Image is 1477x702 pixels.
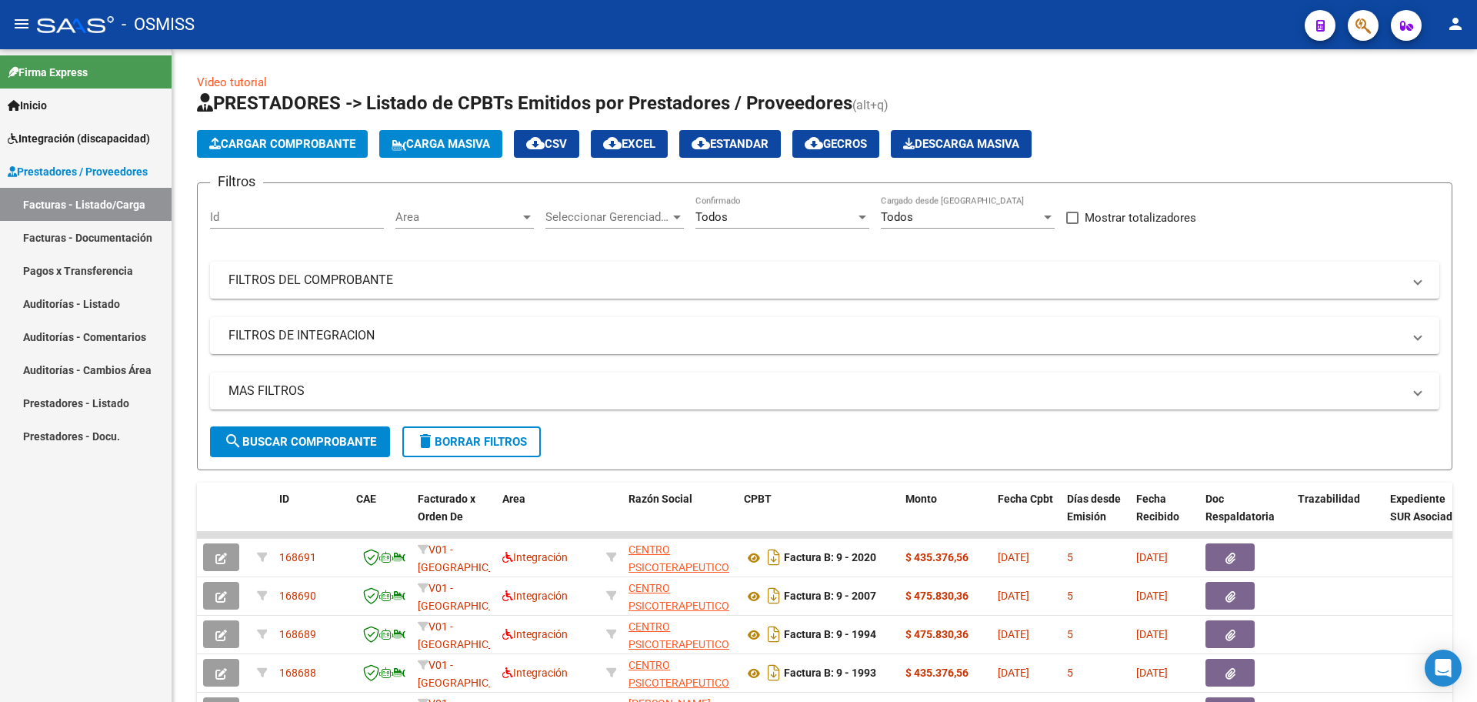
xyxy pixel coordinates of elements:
[628,541,732,573] div: 30712040145
[416,432,435,450] mat-icon: delete
[279,590,316,602] span: 168690
[852,98,889,112] span: (alt+q)
[764,622,784,647] i: Descargar documento
[679,130,781,158] button: Estandar
[1446,15,1465,33] mat-icon: person
[784,629,876,641] strong: Factura B: 9 - 1994
[998,551,1029,563] span: [DATE]
[514,130,579,158] button: CSV
[210,426,390,457] button: Buscar Comprobante
[1425,650,1462,687] div: Open Intercom Messenger
[8,130,150,147] span: Integración (discapacidad)
[8,64,88,81] span: Firma Express
[628,657,732,689] div: 30712040145
[8,97,47,114] span: Inicio
[8,163,148,180] span: Prestadores / Proveedores
[603,137,655,151] span: EXCEL
[784,552,876,564] strong: Factura B: 9 - 2020
[998,628,1029,640] span: [DATE]
[197,75,267,89] a: Video tutorial
[628,543,732,608] span: CENTRO PSICOTERAPEUTICO [GEOGRAPHIC_DATA] S.A
[122,8,195,42] span: - OSMISS
[279,628,316,640] span: 168689
[210,171,263,192] h3: Filtros
[591,130,668,158] button: EXCEL
[210,373,1439,409] mat-expansion-panel-header: MAS FILTROS
[496,483,600,550] datatable-header-cell: Area
[1067,667,1073,679] span: 5
[1085,209,1196,227] span: Mostrar totalizadores
[905,551,969,563] strong: $ 435.376,56
[1067,551,1073,563] span: 5
[998,493,1053,505] span: Fecha Cpbt
[628,618,732,650] div: 30712040145
[905,667,969,679] strong: $ 435.376,56
[905,493,937,505] span: Monto
[628,582,732,647] span: CENTRO PSICOTERAPEUTICO [GEOGRAPHIC_DATA] S.A
[1384,483,1469,550] datatable-header-cell: Expediente SUR Asociado
[903,137,1019,151] span: Descarga Masiva
[356,493,376,505] span: CAE
[1292,483,1384,550] datatable-header-cell: Trazabilidad
[1130,483,1199,550] datatable-header-cell: Fecha Recibido
[1136,493,1179,523] span: Fecha Recibido
[603,134,622,152] mat-icon: cloud_download
[905,628,969,640] strong: $ 475.830,36
[379,130,502,158] button: Carga Masiva
[792,130,879,158] button: Gecros
[197,130,368,158] button: Cargar Comprobante
[197,92,852,114] span: PRESTADORES -> Listado de CPBTs Emitidos por Prestadores / Proveedores
[279,493,289,505] span: ID
[891,130,1032,158] button: Descarga Masiva
[692,134,710,152] mat-icon: cloud_download
[526,137,567,151] span: CSV
[12,15,31,33] mat-icon: menu
[279,551,316,563] span: 168691
[628,620,732,685] span: CENTRO PSICOTERAPEUTICO [GEOGRAPHIC_DATA] S.A
[1067,493,1121,523] span: Días desde Emisión
[395,210,520,224] span: Area
[1136,551,1168,563] span: [DATE]
[764,583,784,608] i: Descargar documento
[1136,628,1168,640] span: [DATE]
[764,545,784,570] i: Descargar documento
[622,483,738,550] datatable-header-cell: Razón Social
[881,210,913,224] span: Todos
[416,435,527,449] span: Borrar Filtros
[273,483,350,550] datatable-header-cell: ID
[764,660,784,685] i: Descargar documento
[1199,483,1292,550] datatable-header-cell: Doc Respaldatoria
[784,667,876,680] strong: Factura B: 9 - 1993
[1298,493,1360,505] span: Trazabilidad
[805,137,867,151] span: Gecros
[628,580,732,612] div: 30712040145
[905,590,969,602] strong: $ 475.830,36
[210,317,1439,354] mat-expansion-panel-header: FILTROS DE INTEGRACION
[1390,493,1459,523] span: Expediente SUR Asociado
[1067,590,1073,602] span: 5
[1061,483,1130,550] datatable-header-cell: Días desde Emisión
[1136,667,1168,679] span: [DATE]
[1136,590,1168,602] span: [DATE]
[784,590,876,603] strong: Factura B: 9 - 2007
[502,667,568,679] span: Integración
[744,493,772,505] span: CPBT
[805,134,823,152] mat-icon: cloud_download
[402,426,541,457] button: Borrar Filtros
[899,483,992,550] datatable-header-cell: Monto
[628,493,692,505] span: Razón Social
[209,137,355,151] span: Cargar Comprobante
[545,210,670,224] span: Seleccionar Gerenciador
[992,483,1061,550] datatable-header-cell: Fecha Cpbt
[695,210,728,224] span: Todos
[224,432,242,450] mat-icon: search
[502,628,568,640] span: Integración
[210,262,1439,299] mat-expansion-panel-header: FILTROS DEL COMPROBANTE
[998,667,1029,679] span: [DATE]
[692,137,769,151] span: Estandar
[502,551,568,563] span: Integración
[228,272,1402,289] mat-panel-title: FILTROS DEL COMPROBANTE
[891,130,1032,158] app-download-masive: Descarga masiva de comprobantes (adjuntos)
[526,134,545,152] mat-icon: cloud_download
[228,383,1402,399] mat-panel-title: MAS FILTROS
